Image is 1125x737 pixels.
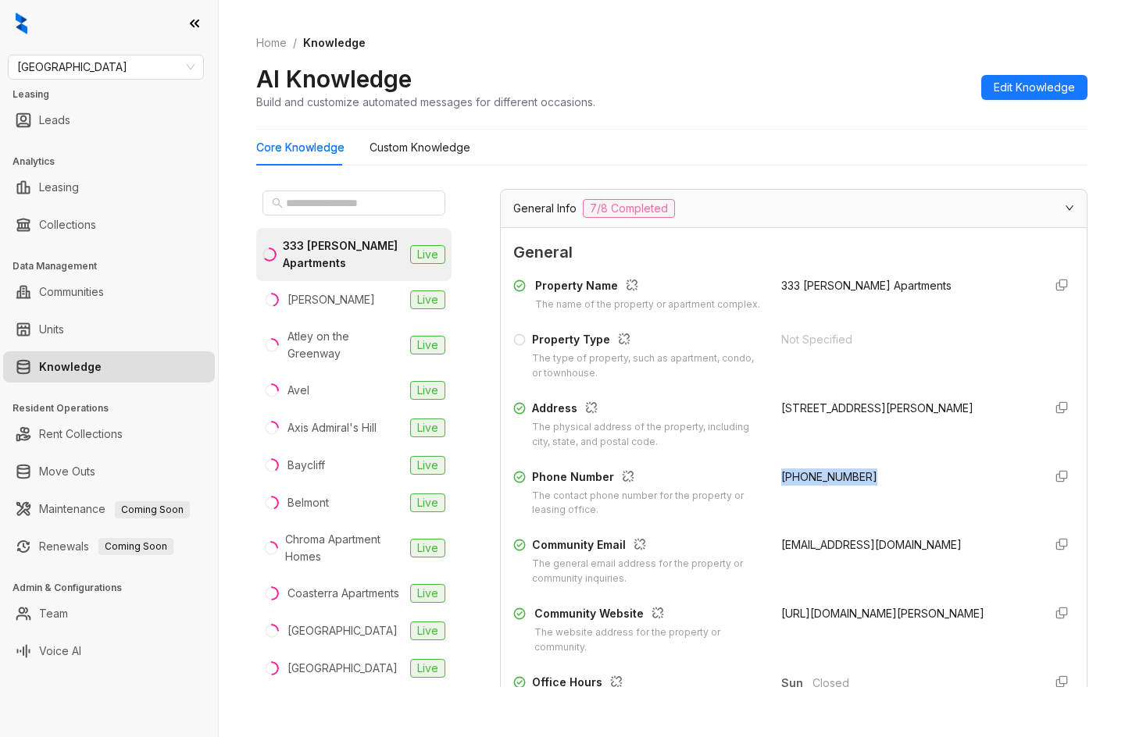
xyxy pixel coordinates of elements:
[39,636,81,667] a: Voice AI
[410,290,445,309] span: Live
[583,199,675,218] span: 7/8 Completed
[12,259,218,273] h3: Data Management
[39,351,102,383] a: Knowledge
[532,557,762,586] div: The general email address for the property or community inquiries.
[981,75,1087,100] button: Edit Knowledge
[39,209,96,240] a: Collections
[12,155,218,169] h3: Analytics
[410,245,445,264] span: Live
[535,277,760,297] div: Property Name
[3,314,215,345] li: Units
[532,468,762,489] div: Phone Number
[3,598,215,629] li: Team
[3,209,215,240] li: Collections
[410,584,445,603] span: Live
[12,87,218,101] h3: Leasing
[781,470,877,483] span: [PHONE_NUMBER]
[98,538,173,555] span: Coming Soon
[410,418,445,437] span: Live
[1065,203,1074,212] span: expanded
[3,456,215,487] li: Move Outs
[781,279,952,292] span: 333 [PERSON_NAME] Apartments
[3,276,215,308] li: Communities
[534,625,762,655] div: The website address for the property or community.
[513,240,1074,265] span: General
[3,418,215,450] li: Rent Collections
[293,34,297,52] li: /
[256,64,412,94] h2: AI Knowledge
[16,12,27,34] img: logo
[994,79,1075,96] span: Edit Knowledge
[532,400,762,420] div: Address
[283,237,404,272] div: 333 [PERSON_NAME] Apartments
[287,622,398,639] div: [GEOGRAPHIC_DATA]
[532,331,762,351] div: Property Type
[410,336,445,354] span: Live
[535,297,760,312] div: The name of the property or apartment complex.
[39,456,95,487] a: Move Outs
[287,660,398,677] div: [GEOGRAPHIC_DATA]
[39,531,173,562] a: RenewalsComing Soon
[410,493,445,512] span: Live
[532,489,762,518] div: The contact phone number for the property or leasing office.
[12,581,218,595] h3: Admin & Configurations
[410,659,445,678] span: Live
[3,531,215,562] li: Renewals
[781,538,962,551] span: [EMAIL_ADDRESS][DOMAIN_NAME]
[410,621,445,640] span: Live
[781,675,812,692] span: Sun
[287,585,399,602] div: Coasterra Apartments
[256,139,345,156] div: Core Knowledge
[781,400,1030,417] div: [STREET_ADDRESS][PERSON_NAME]
[410,539,445,557] span: Live
[287,494,329,511] div: Belmont
[39,314,64,345] a: Units
[534,605,762,625] div: Community Website
[812,675,1030,692] span: Closed
[115,501,190,518] span: Coming Soon
[39,418,123,450] a: Rent Collections
[303,36,366,49] span: Knowledge
[3,172,215,203] li: Leasing
[12,401,218,415] h3: Resident Operations
[370,139,470,156] div: Custom Knowledge
[287,457,325,474] div: Baycliff
[256,94,595,110] div: Build and customize automated messages for different occasions.
[781,331,1030,348] div: Not Specified
[272,198,283,208] span: search
[532,674,762,694] div: Office Hours
[17,55,195,79] span: Fairfield
[532,351,762,381] div: The type of property, such as apartment, condo, or townhouse.
[287,291,375,308] div: [PERSON_NAME]
[532,536,762,557] div: Community Email
[3,493,215,525] li: Maintenance
[410,381,445,400] span: Live
[410,456,445,475] span: Live
[39,172,79,203] a: Leasing
[253,34,290,52] a: Home
[287,328,404,362] div: Atley on the Greenway
[3,105,215,136] li: Leads
[781,607,984,620] span: [URL][DOMAIN_NAME][PERSON_NAME]
[3,351,215,383] li: Knowledge
[3,636,215,667] li: Voice AI
[532,420,762,450] div: The physical address of the property, including city, state, and postal code.
[285,531,404,565] div: Chroma Apartment Homes
[39,276,104,308] a: Communities
[501,190,1087,227] div: General Info7/8 Completed
[513,200,577,217] span: General Info
[287,419,377,436] div: Axis Admiral's Hill
[39,598,68,629] a: Team
[39,105,70,136] a: Leads
[287,382,309,399] div: Avel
